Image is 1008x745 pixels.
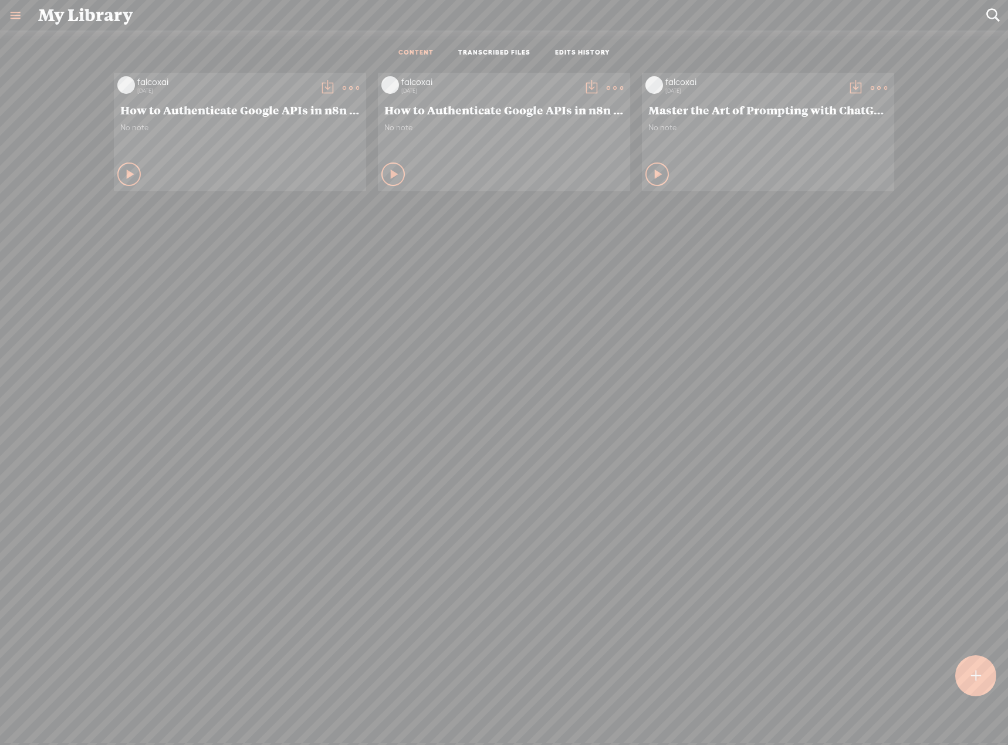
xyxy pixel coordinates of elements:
[401,87,577,94] div: [DATE]
[137,87,313,94] div: [DATE]
[381,76,399,94] img: videoLoading.png
[401,76,577,88] div: falcoxai
[137,76,313,88] div: falcoxai
[555,48,610,58] a: EDITS HISTORY
[645,76,663,94] img: videoLoading.png
[665,87,841,94] div: [DATE]
[648,103,888,117] span: Master the Art of Prompting with ChatGPT
[398,48,434,58] a: CONTENT
[384,103,624,117] span: How to Authenticate Google APIs in n8n – Quick Setup Guide
[120,123,360,133] span: No note
[384,123,624,133] span: No note
[458,48,530,58] a: TRANSCRIBED FILES
[117,76,135,94] img: videoLoading.png
[648,123,888,133] span: No note
[120,103,360,117] span: How to Authenticate Google APIs in n8n – Quick Setup Guide
[665,76,841,88] div: falcoxai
